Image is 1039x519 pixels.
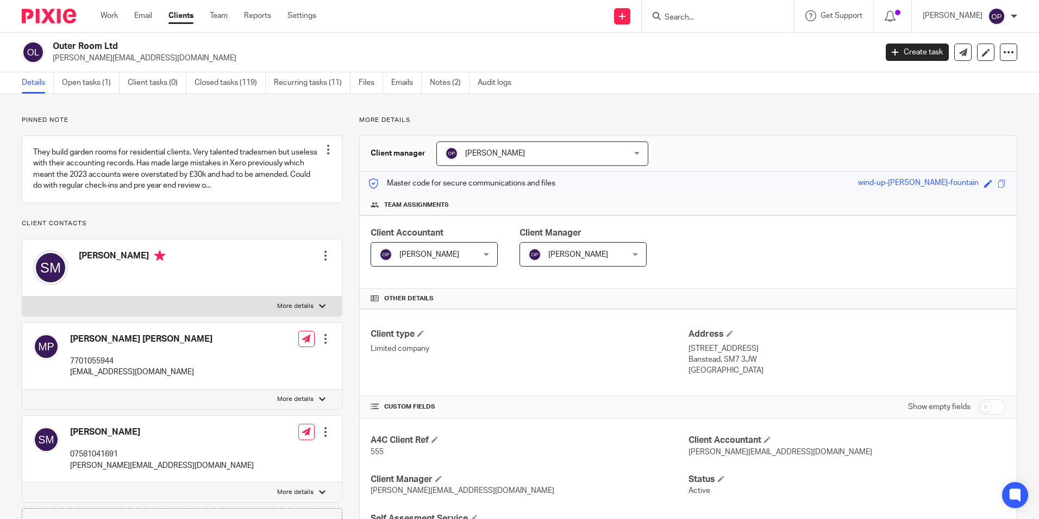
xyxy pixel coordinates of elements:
[371,474,688,485] h4: Client Manager
[359,116,1017,125] p: More details
[371,435,688,446] h4: A4C Client Ref
[384,201,449,209] span: Team assignments
[359,72,383,94] a: Files
[371,329,688,340] h4: Client type
[478,72,519,94] a: Audit logs
[371,448,384,456] span: 555
[70,427,254,438] h4: [PERSON_NAME]
[33,333,59,360] img: svg%3E
[371,148,425,159] h3: Client manager
[371,228,443,237] span: Client Accountant
[79,250,165,264] h4: [PERSON_NAME]
[277,488,314,497] p: More details
[664,13,761,23] input: Search
[277,395,314,404] p: More details
[689,474,1006,485] h4: Status
[371,487,554,495] span: [PERSON_NAME][EMAIL_ADDRESS][DOMAIN_NAME]
[519,228,581,237] span: Client Manager
[858,177,979,190] div: wind-up-[PERSON_NAME]-fountain
[62,72,120,94] a: Open tasks (1)
[399,251,459,258] span: [PERSON_NAME]
[689,365,1006,376] p: [GEOGRAPHIC_DATA]
[244,10,271,21] a: Reports
[465,150,525,157] span: [PERSON_NAME]
[371,343,688,354] p: Limited company
[70,333,212,345] h4: [PERSON_NAME] [PERSON_NAME]
[70,356,212,367] p: 7701055944
[908,401,971,412] label: Show empty fields
[33,427,59,453] img: svg%3E
[689,487,710,495] span: Active
[154,250,165,261] i: Primary
[128,72,186,94] a: Client tasks (0)
[886,44,949,61] a: Create task
[391,72,422,94] a: Emails
[923,10,982,21] p: [PERSON_NAME]
[195,72,266,94] a: Closed tasks (119)
[53,41,706,52] h2: Outer Room Ltd
[134,10,152,21] a: Email
[368,178,555,189] p: Master code for secure communications and files
[371,403,688,411] h4: CUSTOM FIELDS
[53,53,869,64] p: [PERSON_NAME][EMAIL_ADDRESS][DOMAIN_NAME]
[22,219,342,228] p: Client contacts
[22,116,342,125] p: Pinned note
[22,9,76,23] img: Pixie
[821,12,862,20] span: Get Support
[430,72,470,94] a: Notes (2)
[22,41,45,64] img: svg%3E
[287,10,316,21] a: Settings
[379,248,392,261] img: svg%3E
[528,248,541,261] img: svg%3E
[384,294,434,303] span: Other details
[70,460,254,471] p: [PERSON_NAME][EMAIL_ADDRESS][DOMAIN_NAME]
[101,10,118,21] a: Work
[548,251,608,258] span: [PERSON_NAME]
[22,72,54,94] a: Details
[70,449,254,460] p: 07581041691
[689,343,1006,354] p: [STREET_ADDRESS]
[70,367,212,378] p: [EMAIL_ADDRESS][DOMAIN_NAME]
[274,72,350,94] a: Recurring tasks (11)
[689,448,872,456] span: [PERSON_NAME][EMAIL_ADDRESS][DOMAIN_NAME]
[689,329,1006,340] h4: Address
[988,8,1005,25] img: svg%3E
[689,354,1006,365] p: Banstead, SM7 3JW
[168,10,193,21] a: Clients
[210,10,228,21] a: Team
[33,250,68,285] img: svg%3E
[277,302,314,311] p: More details
[689,435,1006,446] h4: Client Accountant
[445,147,458,160] img: svg%3E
